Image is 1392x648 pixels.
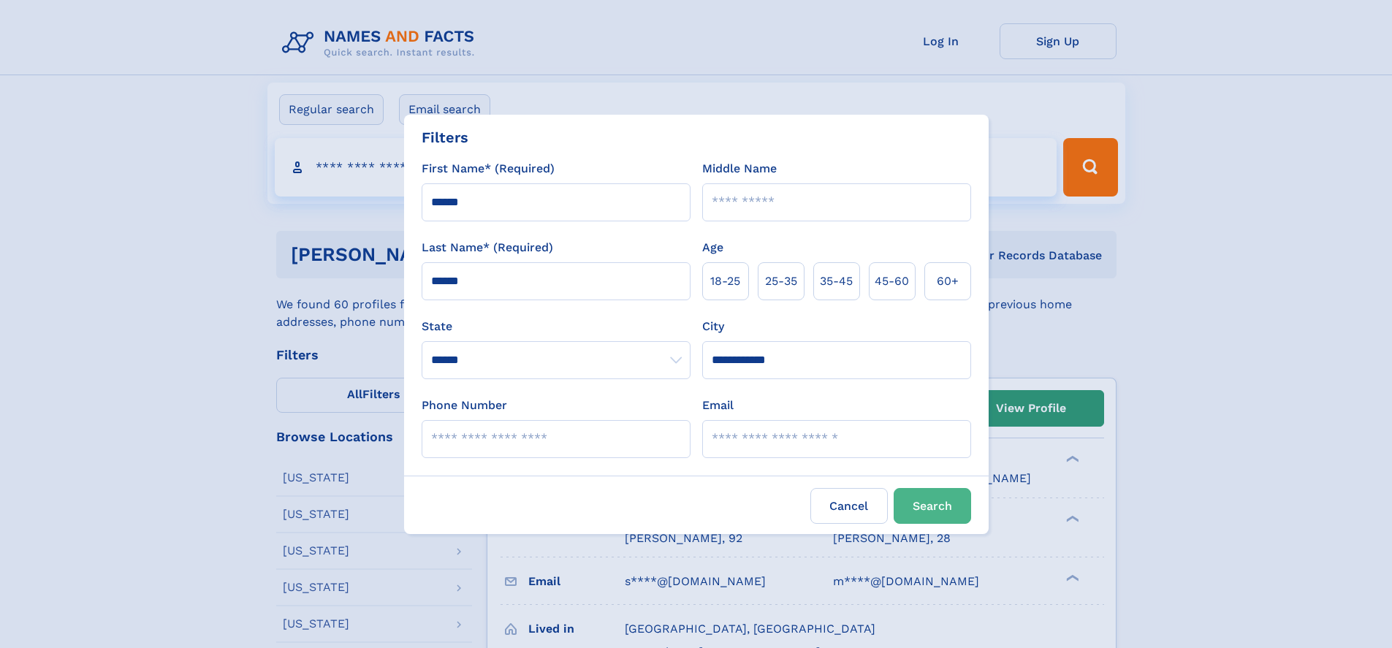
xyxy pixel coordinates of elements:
label: Phone Number [422,397,507,414]
label: Last Name* (Required) [422,239,553,256]
label: Email [702,397,734,414]
label: Age [702,239,723,256]
button: Search [894,488,971,524]
span: 45‑60 [875,272,909,290]
label: First Name* (Required) [422,160,555,178]
label: City [702,318,724,335]
span: 25‑35 [765,272,797,290]
label: State [422,318,691,335]
label: Cancel [810,488,888,524]
div: Filters [422,126,468,148]
span: 18‑25 [710,272,740,290]
span: 35‑45 [820,272,853,290]
span: 60+ [937,272,959,290]
label: Middle Name [702,160,777,178]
